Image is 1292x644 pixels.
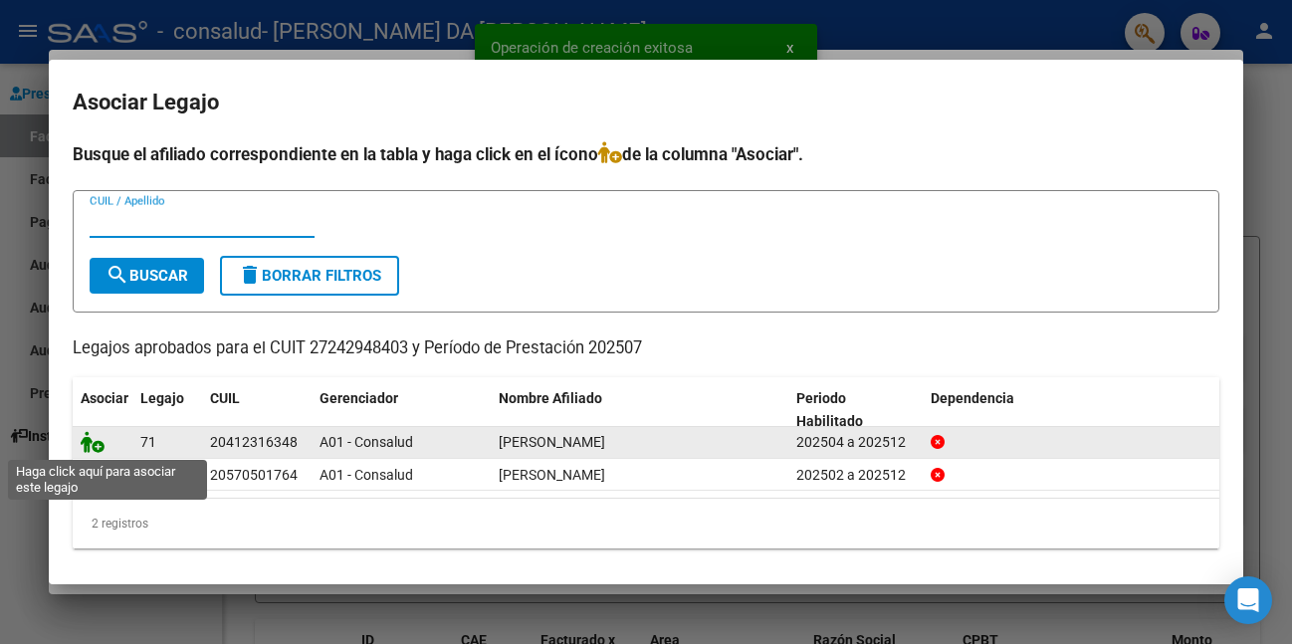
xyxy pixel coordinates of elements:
[73,141,1219,167] h4: Busque el afiliado correspondiente en la tabla y haga click en el ícono de la columna "Asociar".
[796,464,915,487] div: 202502 a 202512
[320,467,413,483] span: A01 - Consalud
[106,267,188,285] span: Buscar
[238,267,381,285] span: Borrar Filtros
[499,467,605,483] span: BERNAL MILO BENICIO
[210,390,240,406] span: CUIL
[140,467,156,483] span: 10
[931,390,1014,406] span: Dependencia
[210,431,298,454] div: 20412316348
[106,263,129,287] mat-icon: search
[499,434,605,450] span: ATIENZA MATIAS JULIAN
[238,263,262,287] mat-icon: delete
[140,390,184,406] span: Legajo
[1224,576,1272,624] div: Open Intercom Messenger
[220,256,399,296] button: Borrar Filtros
[202,377,312,443] datatable-header-cell: CUIL
[923,377,1220,443] datatable-header-cell: Dependencia
[132,377,202,443] datatable-header-cell: Legajo
[788,377,923,443] datatable-header-cell: Periodo Habilitado
[210,464,298,487] div: 20570501764
[312,377,491,443] datatable-header-cell: Gerenciador
[796,431,915,454] div: 202504 a 202512
[491,377,788,443] datatable-header-cell: Nombre Afiliado
[320,390,398,406] span: Gerenciador
[73,499,1219,548] div: 2 registros
[796,390,863,429] span: Periodo Habilitado
[81,390,128,406] span: Asociar
[320,434,413,450] span: A01 - Consalud
[140,434,156,450] span: 71
[499,390,602,406] span: Nombre Afiliado
[73,377,132,443] datatable-header-cell: Asociar
[73,336,1219,361] p: Legajos aprobados para el CUIT 27242948403 y Período de Prestación 202507
[90,258,204,294] button: Buscar
[73,84,1219,121] h2: Asociar Legajo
